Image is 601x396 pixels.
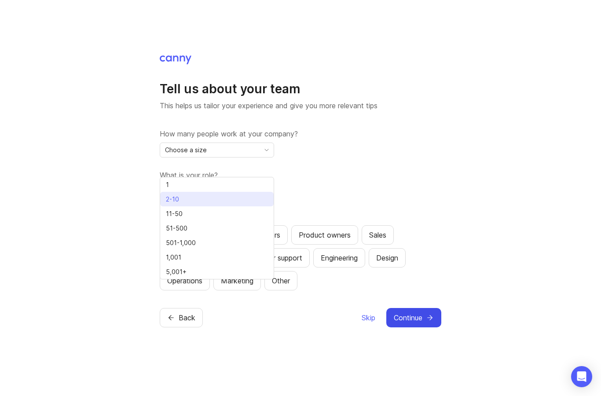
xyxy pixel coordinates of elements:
[264,271,297,290] button: Other
[376,253,398,263] div: Design
[571,366,592,387] div: Open Intercom Messenger
[260,147,274,154] svg: toggle icon
[166,267,187,277] span: 5,001+
[160,271,210,290] button: Operations
[213,271,261,290] button: Marketing
[166,194,179,204] span: 2-10
[179,312,195,323] span: Back
[160,100,441,111] p: This helps us tailor your experience and give you more relevant tips
[313,248,365,268] button: Engineering
[160,128,441,139] label: How many people work at your company?
[166,209,183,219] span: 11-50
[291,225,358,245] button: Product owners
[166,224,187,233] span: 51-500
[321,253,358,263] div: Engineering
[160,81,441,97] h1: Tell us about your team
[160,308,203,327] button: Back
[361,308,376,327] button: Skip
[386,308,441,327] button: Continue
[160,170,441,180] label: What is your role?
[166,238,196,248] span: 501-1,000
[166,180,169,190] span: 1
[167,275,202,286] div: Operations
[272,275,290,286] div: Other
[166,253,181,262] span: 1,001
[362,312,375,323] span: Skip
[160,211,441,222] label: Which teams will be using Canny?
[221,275,253,286] div: Marketing
[369,248,406,268] button: Design
[160,143,274,158] div: toggle menu
[362,225,394,245] button: Sales
[165,145,207,155] span: Choose a size
[299,230,351,240] div: Product owners
[394,312,422,323] span: Continue
[369,230,386,240] div: Sales
[160,55,191,64] img: Canny Home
